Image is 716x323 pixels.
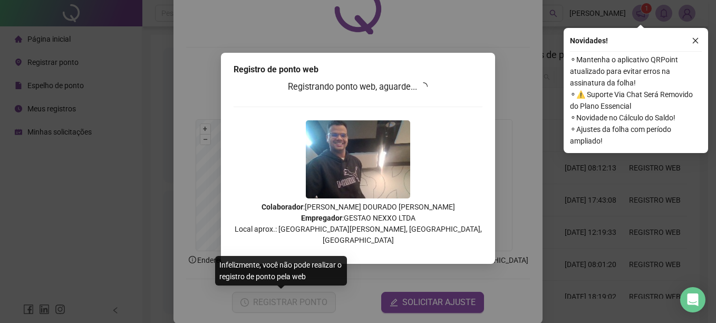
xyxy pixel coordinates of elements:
span: ⚬ Mantenha o aplicativo QRPoint atualizado para evitar erros na assinatura da folha! [570,54,702,89]
span: Novidades ! [570,35,608,46]
div: Open Intercom Messenger [680,287,705,312]
h3: Registrando ponto web, aguarde... [234,80,482,94]
span: close [692,37,699,44]
strong: Colaborador [262,203,303,211]
img: Z [306,120,410,198]
span: ⚬ Ajustes da folha com período ampliado! [570,123,702,147]
span: loading [419,82,428,91]
p: : [PERSON_NAME] DOURADO [PERSON_NAME] : GESTAO NEXXO LTDA Local aprox.: [GEOGRAPHIC_DATA][PERSON_... [234,202,482,246]
span: ⚬ ⚠️ Suporte Via Chat Será Removido do Plano Essencial [570,89,702,112]
div: Registro de ponto web [234,63,482,76]
strong: Empregador [301,214,342,222]
div: Infelizmente, você não pode realizar o registro de ponto pela web [215,256,347,286]
span: ⚬ Novidade no Cálculo do Saldo! [570,112,702,123]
